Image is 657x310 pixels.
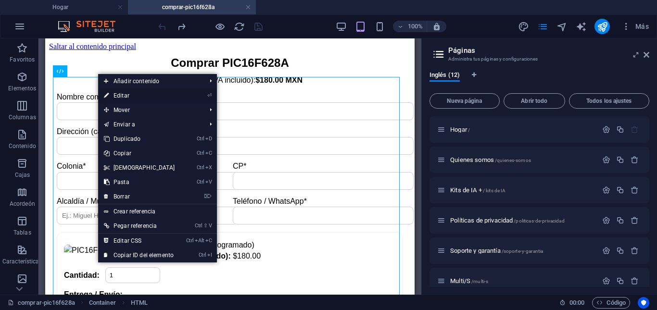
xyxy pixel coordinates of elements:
font: comprar-pic16f628a [162,4,215,11]
button: páginas [537,21,548,32]
font: Quienes somos [450,156,494,163]
font: Enviar a [114,121,135,128]
div: Eliminar [631,277,639,285]
font: Ctrl [197,164,204,171]
font: X [209,164,212,171]
i: Publicar [597,21,608,32]
div: Eliminar [631,156,639,164]
font: Editar CSS [114,237,141,244]
span: Haga clic para abrir la página [450,126,470,133]
font: ⏎ [207,92,212,99]
button: Haga clic aquí para salir del modo de vista previa y continuar editando [214,21,226,32]
font: Añadir contenido [114,78,159,85]
button: generador de texto [575,21,587,32]
font: Kits de IA + [450,186,482,194]
font: Soporte y garantía [450,247,501,254]
div: Ajustes [602,125,610,134]
font: Ctrl [195,223,202,229]
font: Características [2,258,42,265]
div: Ajustes [602,247,610,255]
font: I [211,252,212,258]
div: Duplicado [616,277,624,285]
font: Copiar ID del elemento [114,252,174,259]
div: Duplicado [616,156,624,164]
font: Borrar [114,193,130,200]
font: Páginas [448,46,475,55]
font: [DEMOGRAPHIC_DATA] [114,164,175,171]
font: C [209,150,212,156]
div: Eliminar [631,247,639,255]
div: Duplicado [616,247,624,255]
div: Pestañas de idioma [430,71,649,89]
font: Ctrl [197,136,204,142]
font: Ctrl [197,150,204,156]
font: /multi-s [471,279,488,284]
div: Ajustes [602,277,610,285]
a: Crear referencia [98,204,217,219]
font: Mover [114,107,130,113]
font: ⇧ [203,223,208,229]
font: D [209,136,212,142]
font: Código [606,299,626,306]
font: Pegar referencia [114,223,157,229]
a: CtrlAltCEditar CSS [98,234,181,248]
i: Redo: Delete HTML (Ctrl+Y, ⌘+Y) [176,21,187,32]
i: Al cambiar el tamaño, se ajusta automáticamente el nivel de zoom para adaptarse al dispositivo el... [432,22,441,31]
div: Hogar/ [447,126,597,133]
font: / [468,127,470,133]
font: Duplicado [114,136,140,142]
font: Elementos [8,85,36,92]
font: comprar-pic16f628a [18,299,75,306]
font: Ctrl [197,179,204,185]
font: V [209,223,212,229]
font: Crear referencia [114,208,155,215]
font: Abrir todo [521,98,547,104]
font: / kits de IA [483,188,506,193]
font: Ctrl [199,252,206,258]
i: Navegador [556,21,568,32]
div: Duplicado [616,125,624,134]
span: Haga clic para abrir la página [450,217,565,224]
font: Políticas de privacidad [450,217,513,224]
font: Multi/S [450,277,470,285]
button: Abrir todo [504,93,565,109]
span: Haga clic para abrir la página [450,247,543,254]
font: Columnas [9,114,36,121]
button: Código [592,297,630,309]
button: publicar [594,19,610,34]
div: La página de inicio no se puede eliminar [631,125,639,134]
font: Acordeón [10,200,35,207]
h6: Tiempo de sesión [559,297,585,309]
font: ⌦ [204,193,212,199]
div: Eliminar [631,186,639,194]
font: Favoritos [10,56,35,63]
a: Haga clic para cancelar la selección. Haga doble clic para abrir Páginas. [8,297,75,309]
a: CtrlDDuplicado [98,132,181,146]
font: /quienes-somos [495,158,531,163]
span: Click to select. Double-click to edit [131,297,148,309]
font: Más [635,23,649,30]
div: Duplicado [616,216,624,224]
div: Ajustes [602,156,610,164]
font: Copiar [114,150,131,157]
font: Nueva página [447,98,482,104]
span: Haga clic para abrir la página [450,186,505,194]
a: CtrlICopiar ID del elemento [98,248,181,262]
div: Ajustes [602,216,610,224]
a: CtrlX[DEMOGRAPHIC_DATA] [98,161,181,175]
font: C [209,237,212,244]
button: Nueva página [430,93,500,109]
span: Click to select. Double-click to edit [89,297,116,309]
font: Hogar [450,126,467,133]
a: Ctrl⇧VPegar referencia [98,219,181,233]
font: 100% [408,23,423,30]
a: Saltar al contenido principal [4,4,91,12]
i: Páginas (Ctrl+Alt+S) [537,21,548,32]
a: ⏎Editar [98,88,181,103]
font: Contenido [9,143,36,149]
a: CtrlVPasta [98,175,181,189]
div: Eliminar [631,216,639,224]
button: navegador [556,21,568,32]
button: recargar [233,21,245,32]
